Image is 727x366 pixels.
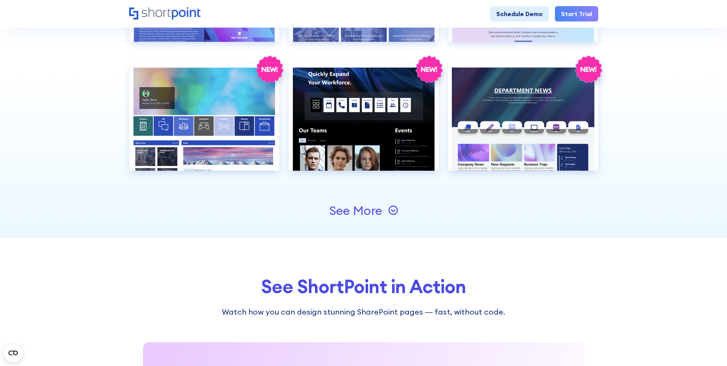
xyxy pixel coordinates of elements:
[129,277,598,297] div: See ShortPoint in Action
[490,6,549,21] a: Schedule Demo
[4,344,22,362] button: Open CMP widget
[213,306,514,318] div: Watch how you can design stunning SharePoint pages — fast, without code.
[448,63,598,183] a: HR 6
[129,63,279,183] a: HR 4
[289,63,439,183] a: HR 5
[129,7,200,20] a: Home
[329,204,382,217] div: See More
[555,6,598,21] a: Start Trial
[689,329,727,366] iframe: Chat Widget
